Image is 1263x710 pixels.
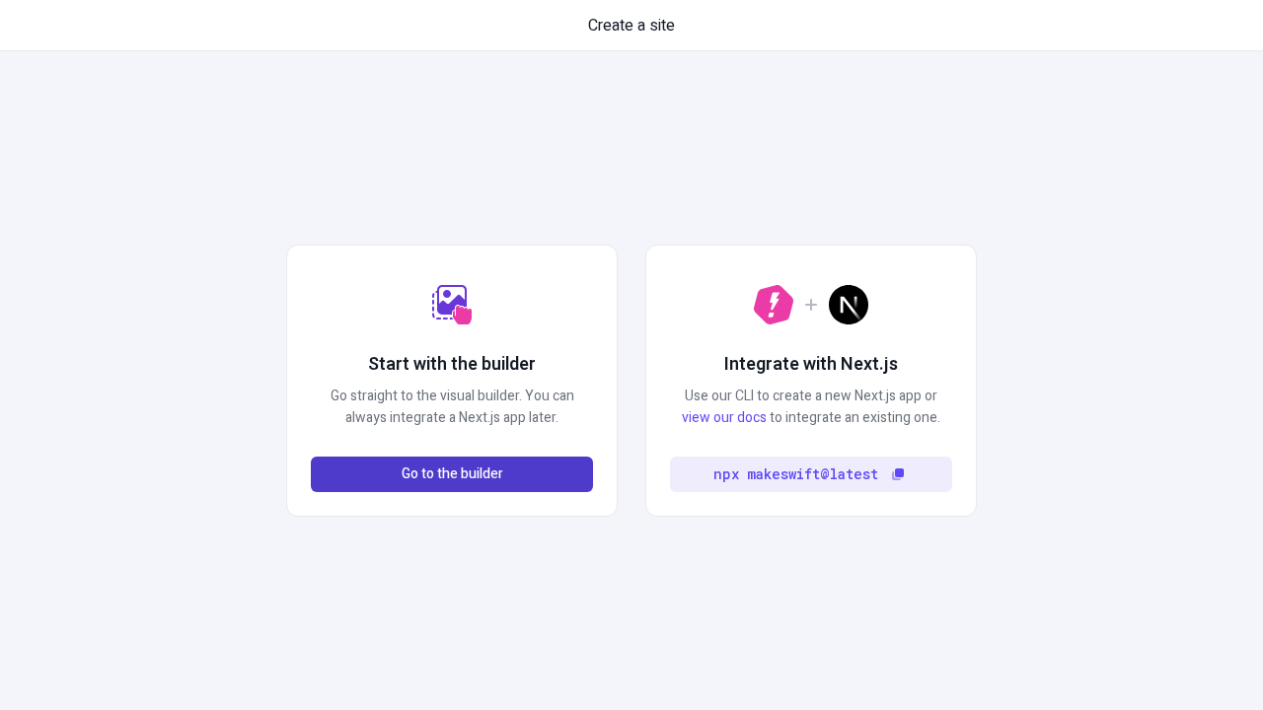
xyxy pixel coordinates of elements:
p: Go straight to the visual builder. You can always integrate a Next.js app later. [311,386,593,429]
p: Use our CLI to create a new Next.js app or to integrate an existing one. [670,386,952,429]
span: Create a site [588,14,675,37]
button: Go to the builder [311,457,593,492]
h2: Start with the builder [368,352,536,378]
code: npx makeswift@latest [713,463,878,485]
a: view our docs [682,407,767,428]
h2: Integrate with Next.js [724,352,898,378]
span: Go to the builder [402,463,503,485]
